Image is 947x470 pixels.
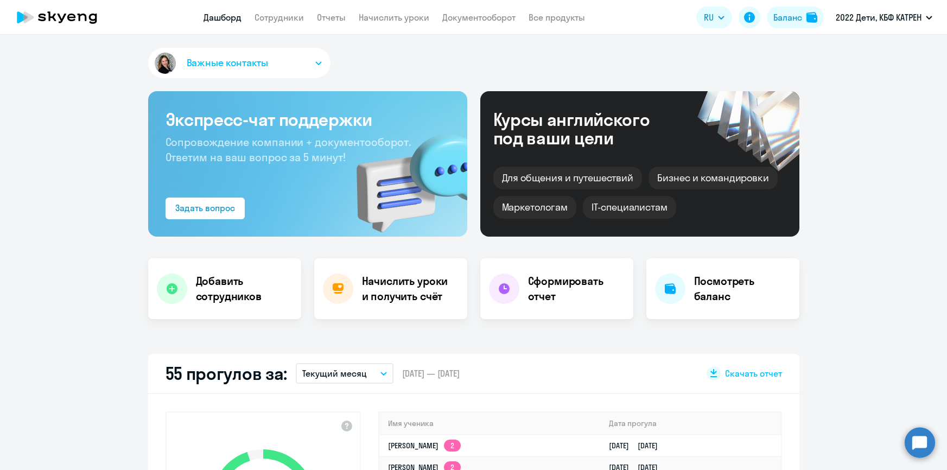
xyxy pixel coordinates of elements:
[359,12,429,23] a: Начислить уроки
[402,367,460,379] span: [DATE] — [DATE]
[696,7,732,28] button: RU
[317,12,346,23] a: Отчеты
[649,167,778,189] div: Бизнес и командировки
[175,201,235,214] div: Задать вопрос
[166,135,411,164] span: Сопровождение компании + документооборот. Ответим на ваш вопрос за 5 минут!
[166,198,245,219] button: Задать вопрос
[773,11,802,24] div: Баланс
[152,50,178,76] img: avatar
[341,115,467,237] img: bg-img
[836,11,921,24] p: 2022 Дети, КБФ КАТРЕН
[694,274,791,304] h4: Посмотреть баланс
[725,367,782,379] span: Скачать отчет
[196,274,293,304] h4: Добавить сотрудников
[529,12,585,23] a: Все продукты
[600,412,780,435] th: Дата прогула
[493,196,576,219] div: Маркетологам
[388,441,461,450] a: [PERSON_NAME]2
[830,4,938,30] button: 2022 Дети, КБФ КАТРЕН
[187,56,268,70] span: Важные контакты
[204,12,241,23] a: Дашборд
[166,109,450,130] h3: Экспресс-чат поддержки
[379,412,601,435] th: Имя ученика
[767,7,824,28] button: Балансbalance
[302,367,367,380] p: Текущий месяц
[296,363,393,384] button: Текущий месяц
[255,12,304,23] a: Сотрудники
[609,441,666,450] a: [DATE][DATE]
[362,274,456,304] h4: Начислить уроки и получить счёт
[704,11,714,24] span: RU
[444,440,461,452] app-skyeng-badge: 2
[528,274,625,304] h4: Сформировать отчет
[493,167,643,189] div: Для общения и путешествий
[806,12,817,23] img: balance
[493,110,679,147] div: Курсы английского под ваши цели
[148,48,331,78] button: Важные контакты
[442,12,516,23] a: Документооборот
[583,196,676,219] div: IT-специалистам
[166,363,288,384] h2: 55 прогулов за:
